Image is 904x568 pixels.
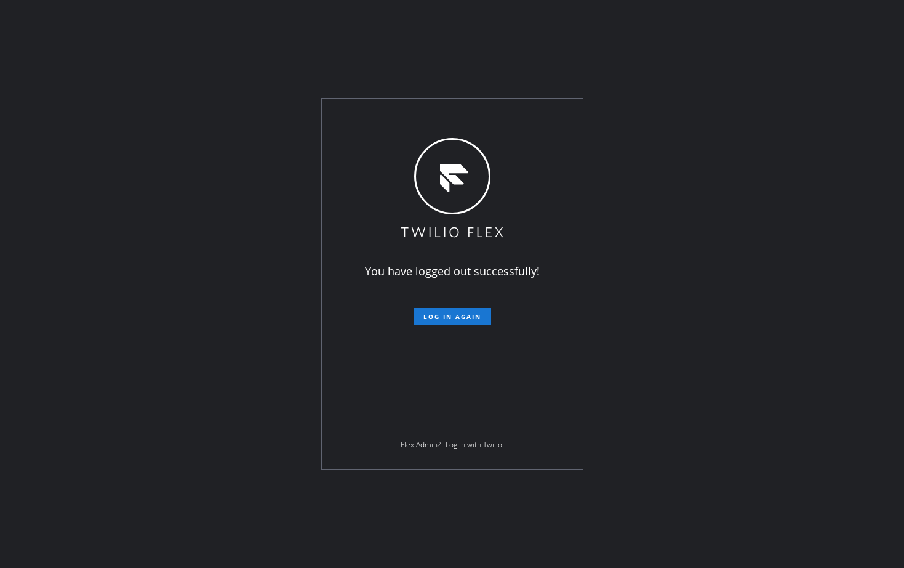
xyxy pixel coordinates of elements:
[401,439,441,450] span: Flex Admin?
[446,439,504,450] a: Log in with Twilio.
[414,308,491,325] button: Log in again
[365,264,540,278] span: You have logged out successfully!
[423,312,481,321] span: Log in again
